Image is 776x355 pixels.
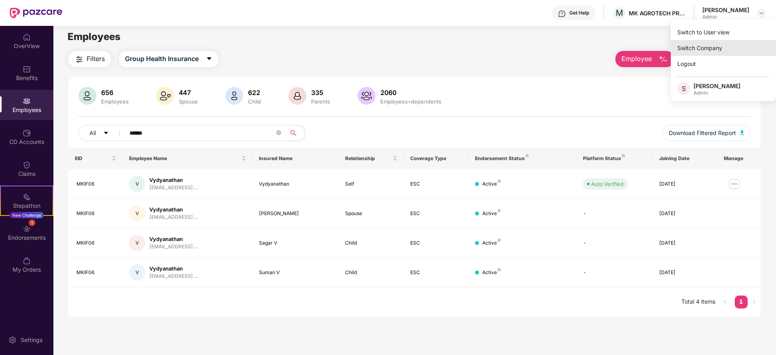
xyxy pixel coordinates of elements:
[358,87,375,105] img: svg+xml;base64,PHN2ZyB4bWxucz0iaHR0cDovL3d3dy53My5vcmcvMjAwMC9zdmciIHhtbG5zOnhsaW5rPSJodHRwOi8vd3...
[23,33,31,41] img: svg+xml;base64,PHN2ZyBpZD0iSG9tZSIgeG1sbnM9Imh0dHA6Ly93d3cudzMub3JnLzIwMDAvc3ZnIiB3aWR0aD0iMjAiIG...
[285,125,305,141] button: search
[410,269,462,277] div: ESC
[728,177,741,190] img: manageButton
[345,210,397,218] div: Spouse
[615,51,674,67] button: Employee
[288,87,306,105] img: svg+xml;base64,PHN2ZyB4bWxucz0iaHR0cDovL3d3dy53My5vcmcvMjAwMC9zdmciIHhtbG5zOnhsaW5rPSJodHRwOi8vd3...
[659,210,711,218] div: [DATE]
[149,176,198,184] div: Vydyanathan
[23,65,31,73] img: svg+xml;base64,PHN2ZyBpZD0iQmVuZWZpdHMiIHhtbG5zPSJodHRwOi8vd3d3LnczLm9yZy8yMDAwL3N2ZyIgd2lkdGg9Ij...
[246,89,263,97] div: 622
[583,155,646,162] div: Platform Status
[76,269,116,277] div: MKIF06
[23,161,31,169] img: svg+xml;base64,PHN2ZyBpZD0iQ2xhaW0iIHhtbG5zPSJodHRwOi8vd3d3LnczLm9yZy8yMDAwL3N2ZyIgd2lkdGg9IjIwIi...
[671,40,776,56] div: Switch Company
[748,296,761,309] li: Next Page
[149,273,198,280] div: [EMAIL_ADDRESS]....
[246,98,263,105] div: Child
[23,129,31,137] img: svg+xml;base64,PHN2ZyBpZD0iQ0RfQWNjb3VudHMiIGRhdGEtbmFtZT0iQ0QgQWNjb3VudHMiIHhtbG5zPSJodHRwOi8vd3...
[259,210,333,218] div: [PERSON_NAME]
[693,90,740,96] div: Admin
[76,239,116,247] div: MKIF06
[404,148,469,169] th: Coverage Type
[129,155,240,162] span: Employee Name
[177,98,199,105] div: Spouse
[740,130,744,135] img: svg+xml;base64,PHN2ZyB4bWxucz0iaHR0cDovL3d3dy53My5vcmcvMjAwMC9zdmciIHhtbG5zOnhsaW5rPSJodHRwOi8vd3...
[276,129,281,137] span: close-circle
[498,268,501,271] img: svg+xml;base64,PHN2ZyB4bWxucz0iaHR0cDovL3d3dy53My5vcmcvMjAwMC9zdmciIHdpZHRoPSI4IiBoZWlnaHQ9IjgiIH...
[345,155,391,162] span: Relationship
[659,180,711,188] div: [DATE]
[129,176,145,192] div: V
[149,243,198,251] div: [EMAIL_ADDRESS]....
[103,130,109,137] span: caret-down
[339,148,403,169] th: Relationship
[748,296,761,309] button: right
[10,8,62,18] img: New Pazcare Logo
[76,210,116,218] div: MKIF06
[252,148,339,169] th: Insured Name
[68,148,123,169] th: EID
[18,336,45,344] div: Settings
[681,296,715,309] li: Total 4 items
[693,82,740,90] div: [PERSON_NAME]
[717,148,761,169] th: Manage
[735,296,748,308] a: 1
[752,299,757,304] span: right
[475,155,570,162] div: Endorsement Status
[100,89,130,97] div: 656
[119,51,218,67] button: Group Health Insurancecaret-down
[149,206,198,213] div: Vydyanathan
[577,258,652,287] td: -
[149,235,198,243] div: Vydyanathan
[149,265,198,273] div: Vydyanathan
[345,239,397,247] div: Child
[410,180,462,188] div: ESC
[569,10,589,16] div: Get Help
[23,225,31,233] img: svg+xml;base64,PHN2ZyBpZD0iRW5kb3JzZW1lbnRzIiB4bWxucz0iaHR0cDovL3d3dy53My5vcmcvMjAwMC9zdmciIHdpZH...
[23,97,31,105] img: svg+xml;base64,PHN2ZyBpZD0iRW1wbG95ZWVzIiB4bWxucz0iaHR0cDovL3d3dy53My5vcmcvMjAwMC9zdmciIHdpZHRoPS...
[662,125,751,141] button: Download Filtered Report
[149,213,198,221] div: [EMAIL_ADDRESS]....
[616,8,623,18] span: M
[558,10,566,18] img: svg+xml;base64,PHN2ZyBpZD0iSGVscC0zMngzMiIgeG1sbnM9Imh0dHA6Ly93d3cudzMub3JnLzIwMDAvc3ZnIiB3aWR0aD...
[259,269,333,277] div: Suman V
[74,55,84,64] img: svg+xml;base64,PHN2ZyB4bWxucz0iaHR0cDovL3d3dy53My5vcmcvMjAwMC9zdmciIHdpZHRoPSIyNCIgaGVpZ2h0PSIyNC...
[310,98,332,105] div: Parents
[78,125,128,141] button: Allcaret-down
[78,87,96,105] img: svg+xml;base64,PHN2ZyB4bWxucz0iaHR0cDovL3d3dy53My5vcmcvMjAwMC9zdmciIHhtbG5zOnhsaW5rPSJodHRwOi8vd3...
[702,14,749,20] div: Admin
[149,184,198,192] div: [EMAIL_ADDRESS]....
[259,180,333,188] div: Vydyanathan
[177,89,199,97] div: 447
[629,9,685,17] div: MK AGROTECH PRIVATE LIMITED
[68,31,121,42] span: Employees
[285,130,301,136] span: search
[129,264,145,281] div: V
[482,210,501,218] div: Active
[591,180,623,188] div: Auto Verified
[671,56,776,72] div: Logout
[87,54,105,64] span: Filters
[345,180,397,188] div: Self
[577,199,652,228] td: -
[498,239,501,242] img: svg+xml;base64,PHN2ZyB4bWxucz0iaHR0cDovL3d3dy53My5vcmcvMjAwMC9zdmciIHdpZHRoPSI4IiBoZWlnaHQ9IjgiIH...
[1,202,53,210] div: Stepathon
[379,98,443,105] div: Employees+dependents
[75,155,110,162] span: EID
[276,130,281,135] span: close-circle
[482,180,501,188] div: Active
[577,228,652,258] td: -
[526,154,529,157] img: svg+xml;base64,PHN2ZyB4bWxucz0iaHR0cDovL3d3dy53My5vcmcvMjAwMC9zdmciIHdpZHRoPSI4IiBoZWlnaHQ9IjgiIH...
[653,148,717,169] th: Joining Date
[723,299,727,304] span: left
[23,257,31,265] img: svg+xml;base64,PHN2ZyBpZD0iTXlfT3JkZXJzIiBkYXRhLW5hbWU9Ik15IE9yZGVycyIgeG1sbnM9Imh0dHA6Ly93d3cudz...
[410,239,462,247] div: ESC
[129,205,145,222] div: V
[482,239,501,247] div: Active
[206,55,212,63] span: caret-down
[125,54,199,64] span: Group Health Insurance
[482,269,501,277] div: Active
[719,296,731,309] button: left
[410,210,462,218] div: ESC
